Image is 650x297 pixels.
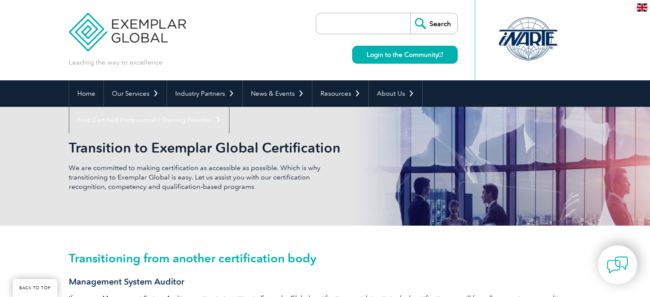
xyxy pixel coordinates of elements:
[69,107,229,133] a: Find Certified Professional / Training Provider
[69,276,582,287] h3: Management System Auditor
[243,80,312,107] a: News & Events
[352,46,458,64] a: Login to the Community
[104,80,167,107] a: Our Services
[69,80,103,107] a: Home
[167,80,242,107] a: Industry Partners
[69,141,428,155] h2: Transition to Exemplar Global Certification
[69,163,325,191] p: We are committed to making certification as accessible as possible. Which is why transitioning to...
[410,13,457,34] input: Search
[13,279,57,297] a: BACK TO TOP
[312,80,368,107] a: Resources
[637,3,647,12] img: en
[69,58,162,67] p: Leading the way to excellence
[69,251,582,265] h2: Transitioning from another certification body
[607,254,628,276] img: contact-chat.png
[369,80,422,107] a: About Us
[438,52,443,57] img: open_square.png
